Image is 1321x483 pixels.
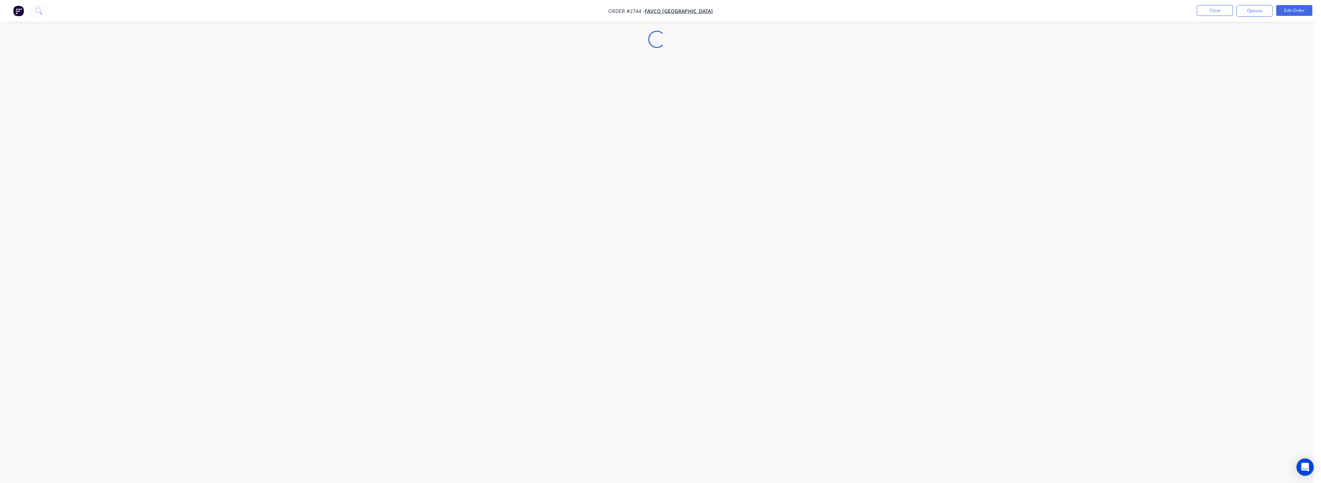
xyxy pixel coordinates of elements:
[608,8,645,14] span: Order #2744 -
[1296,458,1314,476] div: Open Intercom Messenger
[1197,5,1233,16] button: Close
[1236,5,1273,17] button: Options
[645,8,713,14] a: Favco [GEOGRAPHIC_DATA]
[13,5,24,16] img: Factory
[1276,5,1312,16] button: Edit Order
